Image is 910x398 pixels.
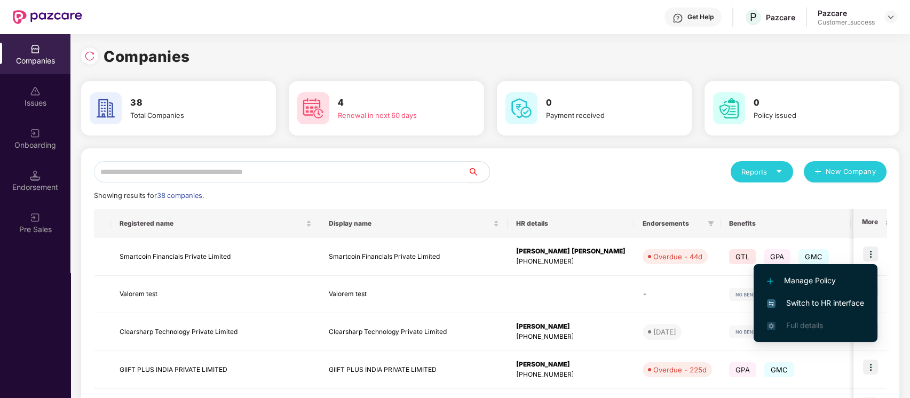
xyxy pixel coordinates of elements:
div: [PERSON_NAME] [PERSON_NAME] [516,246,626,257]
div: [PHONE_NUMBER] [516,332,626,342]
h3: 0 [754,96,869,110]
span: Switch to HR interface [767,297,864,309]
h1: Companies [104,45,190,68]
img: svg+xml;base64,PHN2ZyB4bWxucz0iaHR0cDovL3d3dy53My5vcmcvMjAwMC9zdmciIHdpZHRoPSI2MCIgaGVpZ2h0PSI2MC... [90,92,122,124]
img: svg+xml;base64,PHN2ZyB4bWxucz0iaHR0cDovL3d3dy53My5vcmcvMjAwMC9zdmciIHdpZHRoPSI2MCIgaGVpZ2h0PSI2MC... [713,92,745,124]
th: HR details [508,209,634,238]
span: Display name [329,219,491,228]
div: Pazcare [818,8,875,18]
img: svg+xml;base64,PHN2ZyB4bWxucz0iaHR0cDovL3d3dy53My5vcmcvMjAwMC9zdmciIHdpZHRoPSI2MCIgaGVpZ2h0PSI2MC... [297,92,329,124]
span: Endorsements [643,219,703,228]
img: svg+xml;base64,PHN2ZyB4bWxucz0iaHR0cDovL3d3dy53My5vcmcvMjAwMC9zdmciIHdpZHRoPSIxNi4zNjMiIGhlaWdodD... [767,322,776,330]
button: plusNew Company [804,161,887,182]
img: svg+xml;base64,PHN2ZyB4bWxucz0iaHR0cDovL3d3dy53My5vcmcvMjAwMC9zdmciIHdpZHRoPSIxMjIiIGhlaWdodD0iMj... [729,325,794,338]
td: Valorem test [320,276,508,314]
img: svg+xml;base64,PHN2ZyBpZD0iQ29tcGFuaWVzIiB4bWxucz0iaHR0cDovL3d3dy53My5vcmcvMjAwMC9zdmciIHdpZHRoPS... [30,44,41,54]
h3: 38 [130,96,246,110]
div: Overdue - 225d [653,364,707,375]
div: Overdue - 44d [653,251,702,262]
span: Manage Policy [767,275,864,286]
span: GPA [729,362,756,377]
h3: 0 [546,96,662,110]
div: Total Companies [130,110,246,121]
div: [PERSON_NAME] [516,360,626,370]
img: svg+xml;base64,PHN2ZyB4bWxucz0iaHR0cDovL3d3dy53My5vcmcvMjAwMC9zdmciIHdpZHRoPSIxMi4yMDEiIGhlaWdodD... [767,278,773,284]
span: 38 companies. [157,192,204,200]
th: Benefits [721,209,851,238]
td: Clearsharp Technology Private Limited [111,313,320,351]
td: Smartcoin Financials Private Limited [111,238,320,276]
span: Full details [786,321,823,330]
span: Registered name [120,219,304,228]
span: GTL [729,249,756,264]
img: svg+xml;base64,PHN2ZyB3aWR0aD0iMjAiIGhlaWdodD0iMjAiIHZpZXdCb3g9IjAgMCAyMCAyMCIgZmlsbD0ibm9uZSIgeG... [30,128,41,139]
img: svg+xml;base64,PHN2ZyB4bWxucz0iaHR0cDovL3d3dy53My5vcmcvMjAwMC9zdmciIHdpZHRoPSI2MCIgaGVpZ2h0PSI2MC... [505,92,537,124]
h3: 4 [338,96,454,110]
div: Payment received [546,110,662,121]
span: filter [708,220,714,227]
span: plus [814,168,821,177]
td: Clearsharp Technology Private Limited [320,313,508,351]
td: Smartcoin Financials Private Limited [320,238,508,276]
img: svg+xml;base64,PHN2ZyBpZD0iSXNzdWVzX2Rpc2FibGVkIiB4bWxucz0iaHR0cDovL3d3dy53My5vcmcvMjAwMC9zdmciIH... [30,86,41,97]
img: svg+xml;base64,PHN2ZyB4bWxucz0iaHR0cDovL3d3dy53My5vcmcvMjAwMC9zdmciIHdpZHRoPSIxNiIgaGVpZ2h0PSIxNi... [767,299,776,308]
td: GIIFT PLUS INDIA PRIVATE LIMITED [111,351,320,389]
div: [PERSON_NAME] [516,322,626,332]
div: [PHONE_NUMBER] [516,257,626,267]
div: [PHONE_NUMBER] [516,370,626,380]
span: P [750,11,757,23]
span: New Company [826,166,876,177]
span: Showing results for [94,192,204,200]
div: Get Help [687,13,714,21]
img: svg+xml;base64,PHN2ZyBpZD0iSGVscC0zMngzMiIgeG1sbnM9Imh0dHA6Ly93d3cudzMub3JnLzIwMDAvc3ZnIiB3aWR0aD... [672,13,683,23]
div: Policy issued [754,110,869,121]
img: New Pazcare Logo [13,10,82,24]
span: caret-down [776,168,782,175]
img: svg+xml;base64,PHN2ZyB4bWxucz0iaHR0cDovL3d3dy53My5vcmcvMjAwMC9zdmciIHdpZHRoPSIxMjIiIGhlaWdodD0iMj... [729,288,794,301]
td: - [634,276,721,314]
img: svg+xml;base64,PHN2ZyB3aWR0aD0iMTQuNSIgaGVpZ2h0PSIxNC41IiB2aWV3Qm94PSIwIDAgMTYgMTYiIGZpbGw9Im5vbm... [30,170,41,181]
img: svg+xml;base64,PHN2ZyBpZD0iUmVsb2FkLTMyeDMyIiB4bWxucz0iaHR0cDovL3d3dy53My5vcmcvMjAwMC9zdmciIHdpZH... [84,51,95,61]
button: search [468,161,490,182]
img: icon [863,360,878,375]
span: GMC [798,249,829,264]
span: search [468,168,489,176]
img: svg+xml;base64,PHN2ZyBpZD0iRHJvcGRvd24tMzJ4MzIiIHhtbG5zPSJodHRwOi8vd3d3LnczLm9yZy8yMDAwL3N2ZyIgd2... [887,13,895,21]
th: Display name [320,209,508,238]
div: Reports [741,166,782,177]
span: filter [706,217,716,230]
div: Customer_success [818,18,875,27]
th: More [853,209,887,238]
span: GPA [764,249,791,264]
td: Valorem test [111,276,320,314]
span: GMC [764,362,795,377]
div: Renewal in next 60 days [338,110,454,121]
div: Pazcare [766,12,795,22]
td: GIIFT PLUS INDIA PRIVATE LIMITED [320,351,508,389]
div: [DATE] [653,327,676,337]
th: Registered name [111,209,320,238]
img: svg+xml;base64,PHN2ZyB3aWR0aD0iMjAiIGhlaWdodD0iMjAiIHZpZXdCb3g9IjAgMCAyMCAyMCIgZmlsbD0ibm9uZSIgeG... [30,212,41,223]
img: icon [863,246,878,261]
